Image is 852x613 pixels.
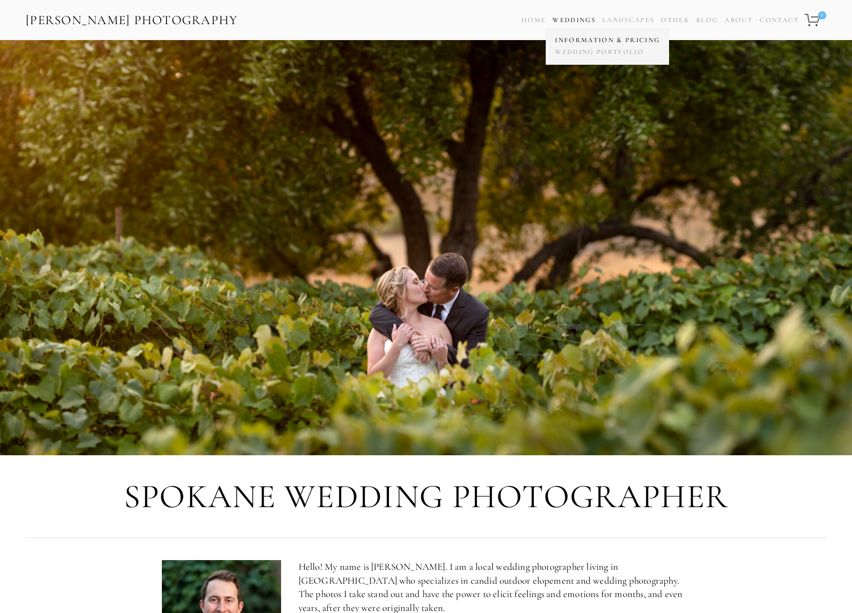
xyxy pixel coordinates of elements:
[696,13,718,28] a: Blog
[552,46,662,58] a: Wedding Portfolio
[26,478,826,515] h1: Spokane Wedding Photographer
[661,16,690,24] a: Other
[602,16,654,24] a: Landscapes
[25,9,239,32] a: [PERSON_NAME] Photography
[522,13,546,28] a: Home
[818,11,826,20] span: 0
[803,8,827,32] a: 0 items in cart
[552,16,596,24] a: Weddings
[725,13,753,28] a: About
[760,13,799,28] a: Contact
[552,34,662,46] a: Information & Pricing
